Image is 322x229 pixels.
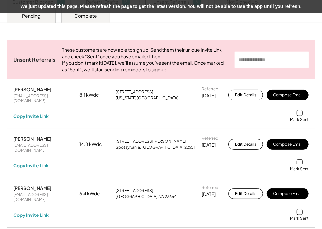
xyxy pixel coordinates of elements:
[267,188,309,199] button: Compose Email
[79,141,112,148] div: 14.8 kWdc
[228,139,263,150] button: Edit Details
[290,216,309,221] div: Mark Sent
[116,145,195,150] div: Spotsylvania, [GEOGRAPHIC_DATA] 22551
[202,92,216,99] div: [DATE]
[202,191,216,198] div: [DATE]
[290,117,309,122] div: Mark Sent
[116,194,177,199] div: [GEOGRAPHIC_DATA], VA 23664
[116,89,154,95] div: [STREET_ADDRESS]
[13,93,76,103] div: [EMAIL_ADDRESS][DOMAIN_NAME]
[13,56,55,63] div: Unsent Referrals
[202,86,218,92] div: Referred
[13,113,49,119] div: Copy Invite Link
[79,92,112,98] div: 8.1 kWdc
[116,188,154,193] div: [STREET_ADDRESS]
[13,185,51,191] div: [PERSON_NAME]
[13,212,49,218] div: Copy Invite Link
[116,139,187,144] div: [STREET_ADDRESS][PERSON_NAME]
[62,47,228,72] div: These customers are now able to sign up. Send them their unique Invite Link and check "Sent" once...
[202,185,218,190] div: Referred
[116,95,179,100] div: [US_STATE][GEOGRAPHIC_DATA]
[267,139,309,150] button: Compose Email
[228,90,263,100] button: Edit Details
[290,166,309,172] div: Mark Sent
[13,192,76,202] div: [EMAIL_ADDRESS][DOMAIN_NAME]
[202,136,218,141] div: Referred
[13,86,51,92] div: [PERSON_NAME]
[74,13,97,19] div: Complete
[202,142,216,148] div: [DATE]
[22,13,41,19] div: Pending
[79,190,112,197] div: 6.4 kWdc
[267,90,309,100] button: Compose Email
[13,136,51,142] div: [PERSON_NAME]
[228,188,263,199] button: Edit Details
[13,143,76,153] div: [EMAIL_ADDRESS][DOMAIN_NAME]
[13,162,49,168] div: Copy Invite Link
